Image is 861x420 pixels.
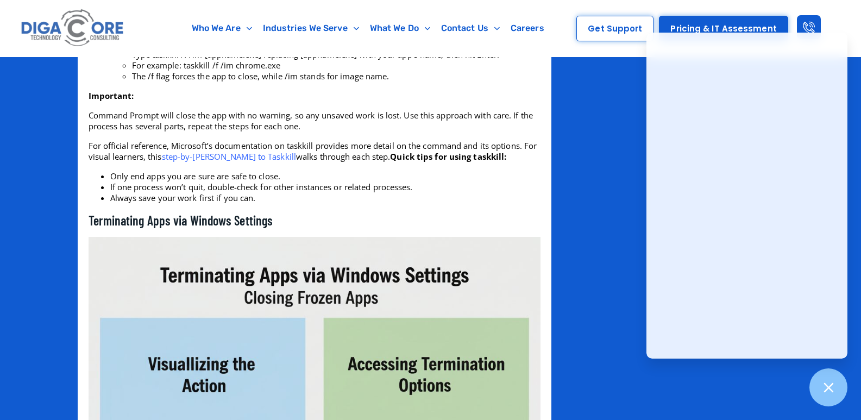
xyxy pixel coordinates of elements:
[364,16,436,41] a: What We Do
[89,110,541,131] p: Command Prompt will close the app with no warning, so any unsaved work is lost. Use this approach...
[110,181,541,192] li: If one process won’t quit, double-check for other instances or related processes.
[670,24,776,33] span: Pricing & IT Assessment
[390,151,506,162] strong: Quick tips for using taskkill:
[132,60,541,71] li: For example: taskkill /f /im chrome.exe
[257,16,364,41] a: Industries We Serve
[186,16,257,41] a: Who We Are
[89,90,134,101] strong: Important:
[659,16,788,41] a: Pricing & IT Assessment
[110,171,541,181] li: Only end apps you are sure are safe to close.
[110,192,541,203] li: Always save your work first if you can.
[505,16,550,41] a: Careers
[172,16,564,41] nav: Menu
[18,5,127,51] img: Digacore logo 1
[576,16,653,41] a: Get Support
[588,24,642,33] span: Get Support
[89,140,541,162] p: For official reference, Microsoft’s documentation on taskkill provides more detail on the command...
[132,71,541,82] li: The /f flag forces the app to close, while /im stands for image name.
[89,212,541,229] h3: Terminating Apps via Windows Settings
[162,151,296,162] a: step-by-[PERSON_NAME] to Taskkill
[436,16,505,41] a: Contact Us
[646,33,847,359] iframe: Chatgenie Messenger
